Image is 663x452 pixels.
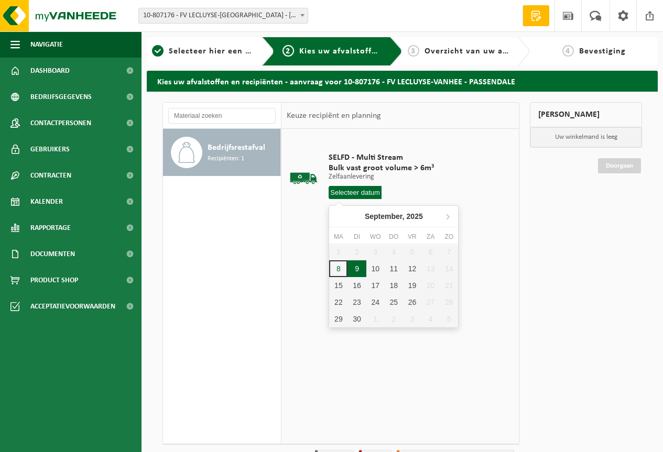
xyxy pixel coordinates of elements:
div: September, [361,208,427,225]
span: Acceptatievoorwaarden [30,293,115,319]
span: Navigatie [30,31,63,58]
span: Dashboard [30,58,70,84]
div: 3 [403,311,421,327]
span: Kies uw afvalstoffen en recipiënten [299,47,443,56]
div: di [347,231,366,242]
span: Bedrijfsrestafval [208,141,265,154]
div: za [421,231,440,242]
span: SELFD - Multi Stream [329,152,434,163]
span: Recipiënten: 1 [208,154,244,164]
span: Bedrijfsgegevens [30,84,92,110]
span: Bevestiging [579,47,626,56]
span: Gebruikers [30,136,70,162]
button: Bedrijfsrestafval Recipiënten: 1 [163,129,281,176]
span: 3 [408,45,419,57]
input: Selecteer datum [329,186,382,199]
span: Product Shop [30,267,78,293]
span: Contactpersonen [30,110,91,136]
a: Doorgaan [598,158,641,173]
span: Selecteer hier een vestiging [169,47,282,56]
div: 19 [403,277,421,294]
input: Materiaal zoeken [168,108,276,124]
span: 10-807176 - FV LECLUYSE-VANHEE - PASSENDALE [139,8,308,23]
span: Kalender [30,189,63,215]
div: do [385,231,403,242]
div: Keuze recipiënt en planning [281,103,386,129]
div: 10 [366,260,385,277]
p: Uw winkelmand is leeg [530,127,642,147]
span: 1 [152,45,164,57]
p: Zelfaanlevering [329,173,434,181]
div: 24 [366,294,385,311]
a: 1Selecteer hier een vestiging [152,45,254,58]
i: 2025 [407,213,423,220]
div: 1 [366,311,385,327]
div: 23 [347,294,366,311]
div: 25 [385,294,403,311]
div: 18 [385,277,403,294]
div: ma [329,231,347,242]
div: wo [366,231,385,242]
div: 15 [329,277,347,294]
span: Rapportage [30,215,71,241]
div: 9 [347,260,366,277]
h2: Kies uw afvalstoffen en recipiënten - aanvraag voor 10-807176 - FV LECLUYSE-VANHEE - PASSENDALE [147,71,658,91]
div: [PERSON_NAME] [530,102,642,127]
div: 16 [347,277,366,294]
span: 4 [562,45,574,57]
div: zo [440,231,458,242]
div: 8 [329,260,347,277]
div: 12 [403,260,421,277]
span: Overzicht van uw aanvraag [425,47,535,56]
span: Bulk vast groot volume > 6m³ [329,163,434,173]
div: 30 [347,311,366,327]
div: 22 [329,294,347,311]
span: Contracten [30,162,71,189]
span: 2 [282,45,294,57]
div: 11 [385,260,403,277]
span: Documenten [30,241,75,267]
div: vr [403,231,421,242]
div: 17 [366,277,385,294]
div: 29 [329,311,347,327]
div: 2 [385,311,403,327]
span: 10-807176 - FV LECLUYSE-VANHEE - PASSENDALE [138,8,308,24]
div: 26 [403,294,421,311]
